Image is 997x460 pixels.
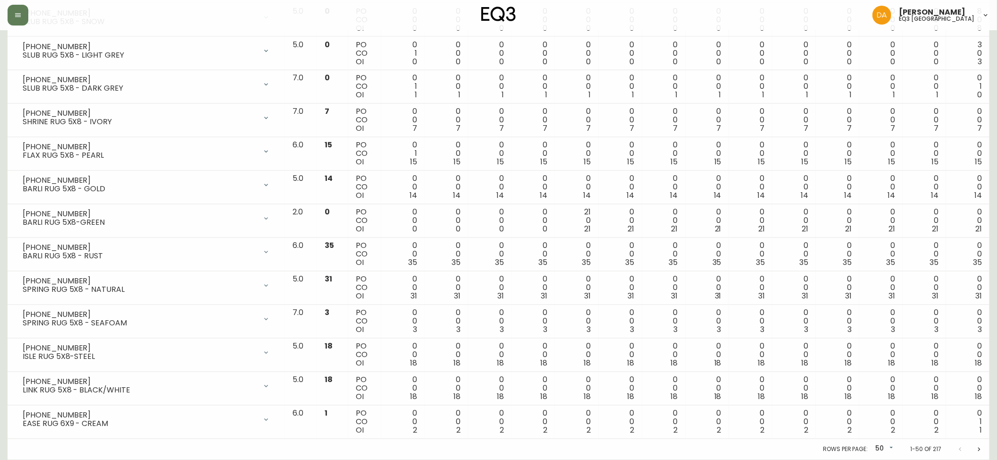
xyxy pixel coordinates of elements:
div: 0 0 [562,275,591,301]
div: 0 1 [954,74,982,100]
div: 0 0 [432,141,461,167]
span: 1 [458,90,461,101]
div: 0 0 [519,208,547,234]
div: 0 0 [823,7,852,33]
td: 5.0 [285,37,317,70]
span: 31 [585,291,591,302]
span: 1 [415,90,417,101]
span: 7 [543,123,548,134]
div: 0 0 [432,208,461,234]
span: 0 [499,224,504,235]
td: 6.0 [285,238,317,272]
div: 0 0 [867,41,895,66]
div: 0 0 [954,141,982,167]
span: 0 [456,56,461,67]
div: 0 0 [562,175,591,200]
div: 0 0 [780,141,808,167]
span: 35 [843,257,852,268]
div: 0 0 [823,208,852,234]
span: 7 [673,123,678,134]
div: BARLI RUG 5X8 - GOLD [23,185,257,194]
div: PO CO [356,175,374,200]
div: 0 0 [867,141,895,167]
span: 0 [630,56,635,67]
span: 15 [325,140,332,151]
span: 1 [502,90,504,101]
span: 15 [845,157,852,168]
div: BARLI RUG 5X8 - RUST [23,252,257,261]
div: 0 0 [606,242,635,267]
span: 35 [582,257,591,268]
div: 0 0 [737,108,765,133]
div: [PHONE_NUMBER] [23,76,257,85]
span: 14 [670,190,678,201]
span: 35 [539,257,548,268]
div: 3 0 [954,41,982,66]
div: 0 0 [476,175,504,200]
span: 35 [799,257,808,268]
div: 0 0 [432,242,461,267]
div: 0 0 [519,275,547,301]
span: 35 [452,257,461,268]
div: [PHONE_NUMBER]SHRINE RUG 5X8 - IVORY [15,108,277,128]
span: OI [356,224,364,235]
div: 0 0 [519,74,547,100]
span: 15 [931,157,938,168]
div: SPRING RUG 5X8 - NATURAL [23,286,257,294]
div: 0 0 [910,41,938,66]
span: 21 [671,224,678,235]
div: 0 0 [823,175,852,200]
span: 14 [627,190,635,201]
div: 0 0 [693,74,721,100]
span: 15 [714,157,721,168]
div: 0 0 [910,108,938,133]
span: 0 [717,56,721,67]
div: 21 0 [562,208,591,234]
span: 7 [804,123,808,134]
div: [PHONE_NUMBER] [23,311,257,319]
div: 0 0 [476,141,504,167]
div: 0 0 [867,242,895,267]
div: 0 0 [780,208,808,234]
span: 21 [845,224,852,235]
div: 0 0 [389,175,417,200]
span: 1 [849,90,852,101]
span: 15 [497,157,504,168]
div: 0 0 [476,242,504,267]
div: [PHONE_NUMBER]ISLE RUG 5X8-STEEL [15,342,277,363]
span: 1 [719,90,721,101]
span: 1 [762,90,765,101]
span: 7 [412,123,417,134]
div: 0 0 [606,74,635,100]
span: 35 [712,257,721,268]
span: 7 [499,123,504,134]
span: 0 [499,56,504,67]
span: 1 [589,90,591,101]
div: 0 0 [519,175,547,200]
div: 0 0 [910,208,938,234]
span: 21 [628,224,635,235]
div: 0 0 [823,141,852,167]
span: 21 [758,224,765,235]
span: OI [356,157,364,168]
span: 7 [890,123,895,134]
div: 0 0 [737,275,765,301]
div: 0 0 [823,275,852,301]
span: 15 [410,157,417,168]
div: 0 0 [823,41,852,66]
span: 1 [936,90,938,101]
td: 5.0 [285,272,317,305]
div: 0 0 [650,175,678,200]
span: 0 [890,56,895,67]
div: 0 0 [780,74,808,100]
span: OI [356,90,364,101]
span: 31 [541,291,548,302]
div: [PHONE_NUMBER] [23,110,257,118]
span: 0 [412,56,417,67]
button: Next page [970,440,989,459]
div: [PHONE_NUMBER] [23,43,257,51]
div: [PHONE_NUMBER]SPRING RUG 5X8 - SEAFOAM [15,309,277,330]
span: 14 [325,173,333,184]
div: 0 0 [737,175,765,200]
span: 0 [325,39,330,50]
